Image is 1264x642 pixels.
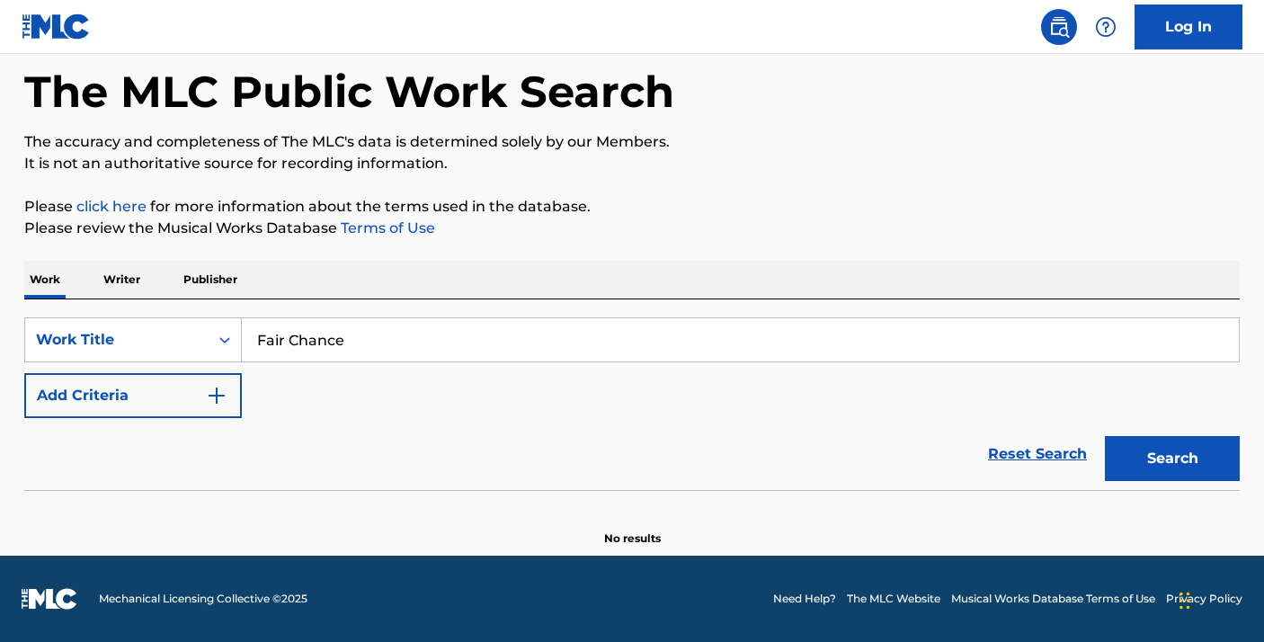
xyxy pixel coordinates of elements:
a: Need Help? [773,591,836,607]
p: Work [24,261,66,299]
button: Search [1105,436,1240,481]
p: Writer [98,261,146,299]
p: It is not an authoritative source for recording information. [24,153,1240,174]
a: Public Search [1041,9,1077,45]
p: The accuracy and completeness of The MLC's data is determined solely by our Members. [24,131,1240,153]
p: Please review the Musical Works Database [24,218,1240,239]
img: help [1095,16,1117,38]
img: MLC Logo [22,13,91,40]
div: Help [1088,9,1124,45]
div: Work Title [36,329,198,351]
a: Log In [1135,4,1242,49]
p: No results [604,509,661,547]
a: click here [76,198,147,215]
a: Privacy Policy [1166,591,1242,607]
h1: The MLC Public Work Search [24,65,674,119]
img: logo [22,588,77,610]
a: The MLC Website [847,591,940,607]
span: Mechanical Licensing Collective © 2025 [99,591,307,607]
a: Musical Works Database Terms of Use [951,591,1155,607]
img: search [1048,16,1070,38]
a: Reset Search [979,434,1096,474]
p: Please for more information about the terms used in the database. [24,196,1240,218]
iframe: Chat Widget [1174,556,1264,642]
div: Drag [1179,574,1190,628]
form: Search Form [24,317,1240,490]
img: 9d2ae6d4665cec9f34b9.svg [206,385,227,406]
button: Add Criteria [24,373,242,418]
p: Publisher [178,261,243,299]
a: Terms of Use [337,219,435,236]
